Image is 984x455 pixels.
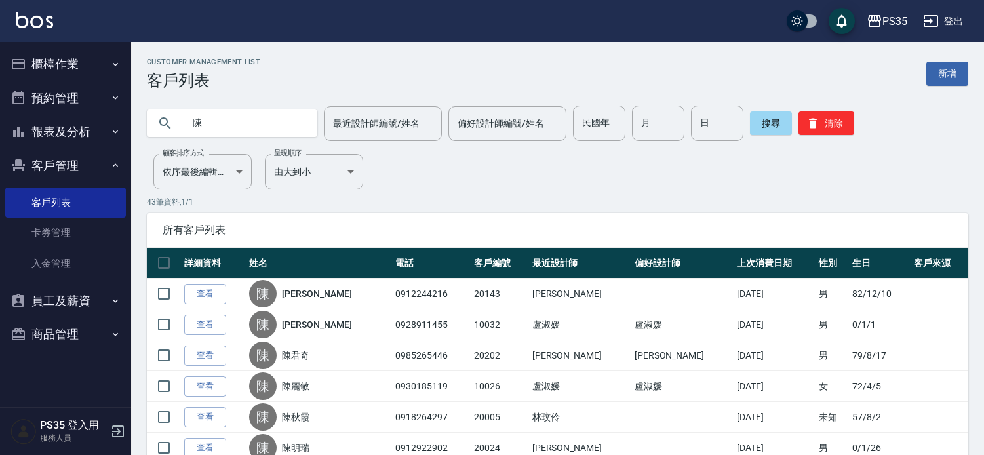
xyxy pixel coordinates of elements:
[631,371,734,402] td: 盧淑媛
[184,346,226,366] a: 查看
[471,309,528,340] td: 10032
[5,284,126,318] button: 員工及薪資
[529,248,631,279] th: 最近設計師
[829,8,855,34] button: save
[265,154,363,189] div: 由大到小
[147,71,260,90] h3: 客戶列表
[184,315,226,335] a: 查看
[849,371,910,402] td: 72/4/5
[392,309,471,340] td: 0928911455
[734,309,816,340] td: [DATE]
[529,309,631,340] td: 盧淑媛
[282,318,351,331] a: [PERSON_NAME]
[392,340,471,371] td: 0985265446
[5,188,126,218] a: 客戶列表
[816,248,849,279] th: 性別
[849,340,910,371] td: 79/8/17
[392,248,471,279] th: 電話
[40,432,107,444] p: 服務人員
[849,402,910,433] td: 57/8/2
[282,349,309,362] a: 陳君奇
[816,340,849,371] td: 男
[849,309,910,340] td: 0/1/1
[274,148,302,158] label: 呈現順序
[471,248,528,279] th: 客戶編號
[631,340,734,371] td: [PERSON_NAME]
[750,111,792,135] button: 搜尋
[926,62,968,86] a: 新增
[5,149,126,183] button: 客戶管理
[249,342,277,369] div: 陳
[471,371,528,402] td: 10026
[282,380,309,393] a: 陳麗敏
[5,248,126,279] a: 入金管理
[16,12,53,28] img: Logo
[184,106,307,141] input: 搜尋關鍵字
[734,402,816,433] td: [DATE]
[10,418,37,445] img: Person
[184,284,226,304] a: 查看
[5,218,126,248] a: 卡券管理
[798,111,854,135] button: 清除
[5,317,126,351] button: 商品管理
[471,279,528,309] td: 20143
[631,309,734,340] td: 盧淑媛
[631,248,734,279] th: 偏好設計師
[734,248,816,279] th: 上次消費日期
[882,13,907,30] div: PS35
[734,371,816,402] td: [DATE]
[249,403,277,431] div: 陳
[529,340,631,371] td: [PERSON_NAME]
[471,402,528,433] td: 20005
[471,340,528,371] td: 20202
[249,372,277,400] div: 陳
[147,58,260,66] h2: Customer Management List
[849,279,910,309] td: 82/12/10
[734,340,816,371] td: [DATE]
[529,371,631,402] td: 盧淑媛
[249,311,277,338] div: 陳
[392,402,471,433] td: 0918264297
[849,248,910,279] th: 生日
[816,279,849,309] td: 男
[392,279,471,309] td: 0912244216
[184,376,226,397] a: 查看
[529,279,631,309] td: [PERSON_NAME]
[181,248,246,279] th: 詳細資料
[40,419,107,432] h5: PS35 登入用
[246,248,392,279] th: 姓名
[734,279,816,309] td: [DATE]
[249,280,277,307] div: 陳
[163,148,204,158] label: 顧客排序方式
[5,115,126,149] button: 報表及分析
[184,407,226,427] a: 查看
[282,441,309,454] a: 陳明瑞
[816,371,849,402] td: 女
[529,402,631,433] td: 林玟伶
[153,154,252,189] div: 依序最後編輯時間
[918,9,968,33] button: 登出
[911,248,968,279] th: 客戶來源
[147,196,968,208] p: 43 筆資料, 1 / 1
[282,287,351,300] a: [PERSON_NAME]
[392,371,471,402] td: 0930185119
[861,8,913,35] button: PS35
[5,81,126,115] button: 預約管理
[816,402,849,433] td: 未知
[5,47,126,81] button: 櫃檯作業
[282,410,309,424] a: 陳秋霞
[816,309,849,340] td: 男
[163,224,953,237] span: 所有客戶列表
